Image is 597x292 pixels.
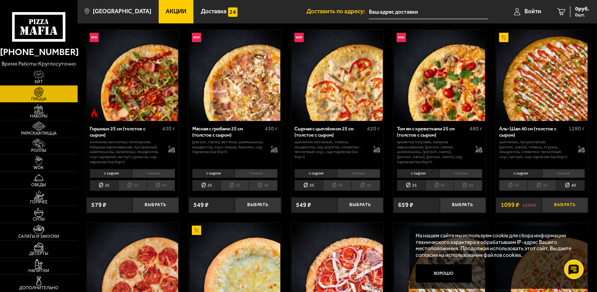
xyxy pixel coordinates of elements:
li: с сыром [192,169,235,178]
div: Горыныч 25 см (толстое с сыром) [90,126,160,138]
li: 40 [351,180,380,191]
span: 1099 ₽ [501,202,519,208]
li: тонкое [439,169,482,178]
img: Горыныч 25 см (толстое с сыром) [87,30,178,121]
p: цыпленок, лук репчатый, [PERSON_NAME], томаты, огурец, моцарелла, сливочно-чесночный соус, кетчуп... [499,140,571,160]
p: цыпленок копченый, томаты, моцарелла, сыр дорблю, сливочно-чесночный соус, сыр пармезан (на борт). [294,140,367,160]
img: Новинка [294,33,304,42]
button: Выбрать [133,198,179,213]
div: Мясная с грибами 25 см (толстое с сыром) [192,126,263,138]
span: 549 ₽ [296,202,311,208]
a: АкционныйАль-Шам 40 см (толстое с сыром) [496,30,588,121]
span: 659 ₽ [398,202,413,208]
li: с сыром [499,169,542,178]
span: 430 г [265,125,278,132]
img: Акционный [499,33,508,42]
a: НовинкаСырная с цыплёнком 25 см (толстое с сыром) [291,30,384,121]
input: Ваш адрес доставки [369,5,488,19]
img: Новинка [397,33,406,42]
li: тонкое [542,169,585,178]
img: Том ям с креветками 25 см (толстое с сыром) [394,30,485,121]
li: 40 [249,180,278,191]
s: 1209 ₽ [523,202,536,208]
span: 0 руб. [575,6,589,12]
img: 15daf4d41897b9f0e9f617042186c801.svg [228,7,237,17]
span: 480 г [469,125,482,132]
li: тонкое [132,169,175,178]
img: Акционный [192,226,201,235]
img: Острое блюдо [90,109,99,118]
button: Выбрать [337,198,383,213]
li: 40 [454,180,482,191]
li: с сыром [294,169,337,178]
li: 40 [556,180,585,191]
li: тонкое [337,169,380,178]
span: Акции [166,9,186,14]
img: Аль-Шам 40 см (толстое с сыром) [496,30,588,121]
span: [GEOGRAPHIC_DATA] [93,9,151,14]
span: 0 шт. [575,12,589,17]
span: Доставка [201,9,227,14]
div: Том ям с креветками 25 см (толстое с сыром) [397,126,468,138]
li: с сыром [90,169,132,178]
a: НовинкаМясная с грибами 25 см (толстое с сыром) [189,30,281,121]
li: 25 [499,180,528,191]
button: Выбрать [542,198,588,213]
li: 25 [294,180,323,191]
img: Новинка [192,33,201,42]
li: 30 [221,180,249,191]
li: 25 [397,180,425,191]
span: 549 ₽ [193,202,209,208]
li: с сыром [397,169,439,178]
li: 25 [192,180,221,191]
p: [PERSON_NAME], ветчина, шампиньоны, моцарелла, соус-пицца, базилик, сыр пармезан (на борт). [192,140,264,155]
li: тонкое [235,169,278,178]
li: 40 [147,180,175,191]
span: 430 г [162,125,175,132]
div: Аль-Шам 40 см (толстое с сыром) [499,126,567,138]
img: Мясная с грибами 25 см (толстое с сыром) [190,30,281,121]
li: 25 [90,180,118,191]
img: Сырная с цыплёнком 25 см (толстое с сыром) [292,30,383,121]
a: НовинкаОстрое блюдоГорыныч 25 см (толстое с сыром) [87,30,179,121]
li: 30 [118,180,147,191]
li: 30 [323,180,351,191]
p: колбаски Охотничьи, пепперони, паприка маринованная, лук красный, шампиньоны, халапеньо, моцарелл... [90,140,162,165]
button: Хорошо [416,264,472,283]
span: 1280 г [569,125,585,132]
span: Войти [524,9,541,14]
button: Выбрать [235,198,281,213]
li: 30 [425,180,454,191]
a: НовинкаТом ям с креветками 25 см (толстое с сыром) [393,30,486,121]
p: креветка тигровая, паприка маринованная, [PERSON_NAME], шампиньоны, [PERSON_NAME], [PERSON_NAME],... [397,140,469,165]
div: Сырная с цыплёнком 25 см (толстое с сыром) [294,126,365,138]
span: 579 ₽ [91,202,106,208]
button: Выбрать [440,198,486,213]
span: 420 г [367,125,380,132]
p: На нашем сайте мы используем cookie для сбора информации технического характера и обрабатываем IP... [416,232,578,258]
span: Доставить по адресу: [306,9,369,14]
img: Новинка [90,33,99,42]
li: 30 [528,180,556,191]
